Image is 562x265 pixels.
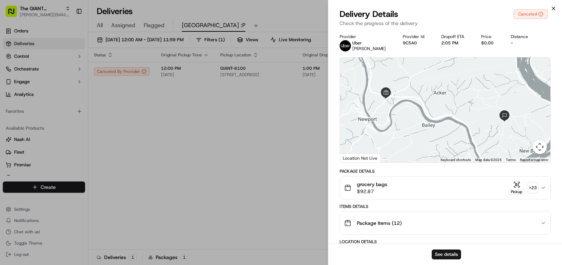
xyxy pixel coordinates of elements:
[7,28,128,39] p: Welcome 👋
[120,69,128,78] button: Start new chat
[340,154,381,162] div: Location Not Live
[403,34,430,39] div: Provider Id
[60,103,65,109] div: 💻
[70,119,85,125] span: Pylon
[533,140,547,154] button: Map camera controls
[7,67,20,80] img: 1736555255976-a54dd68f-1ca7-489b-9aae-adbdc363a1c4
[481,34,499,39] div: Price
[14,102,54,109] span: Knowledge Base
[441,40,470,46] div: 2:05 PM
[441,34,470,39] div: Dropoff ETA
[441,158,471,162] button: Keyboard shortcuts
[340,40,351,51] img: profile_uber_ahold_partner.png
[340,212,550,234] button: Package Items (12)
[508,181,538,195] button: Pickup+23
[18,45,127,53] input: Got a question? Start typing here...
[342,153,365,162] img: Google
[357,188,387,195] span: $92.87
[340,20,551,27] p: Check the progress of the delivery
[7,103,13,109] div: 📗
[520,158,548,162] a: Report a map error
[67,102,113,109] span: API Documentation
[340,168,551,174] div: Package Details
[511,34,534,39] div: Distance
[357,181,387,188] span: grocery bags
[508,181,525,195] button: Pickup
[50,119,85,125] a: Powered byPylon
[340,239,551,245] div: Location Details
[475,158,502,162] span: Map data ©2025
[357,220,402,227] span: Package Items ( 12 )
[24,74,89,80] div: We're available if you need us!
[528,183,538,193] div: + 23
[24,67,116,74] div: Start new chat
[352,46,386,51] span: [PERSON_NAME]
[4,99,57,112] a: 📗Knowledge Base
[511,40,534,46] div: -
[352,40,386,46] p: Uber
[340,8,398,20] span: Delivery Details
[340,34,391,39] div: Provider
[432,249,461,259] button: See details
[481,40,499,46] div: $0.00
[514,9,548,19] button: Canceled
[508,189,525,195] div: Pickup
[57,99,116,112] a: 💻API Documentation
[403,40,417,46] button: 9C5A0
[506,158,516,162] a: Terms (opens in new tab)
[340,177,550,199] button: grocery bags$92.87Pickup+23
[342,153,365,162] a: Open this area in Google Maps (opens a new window)
[340,204,551,209] div: Items Details
[7,7,21,21] img: Nash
